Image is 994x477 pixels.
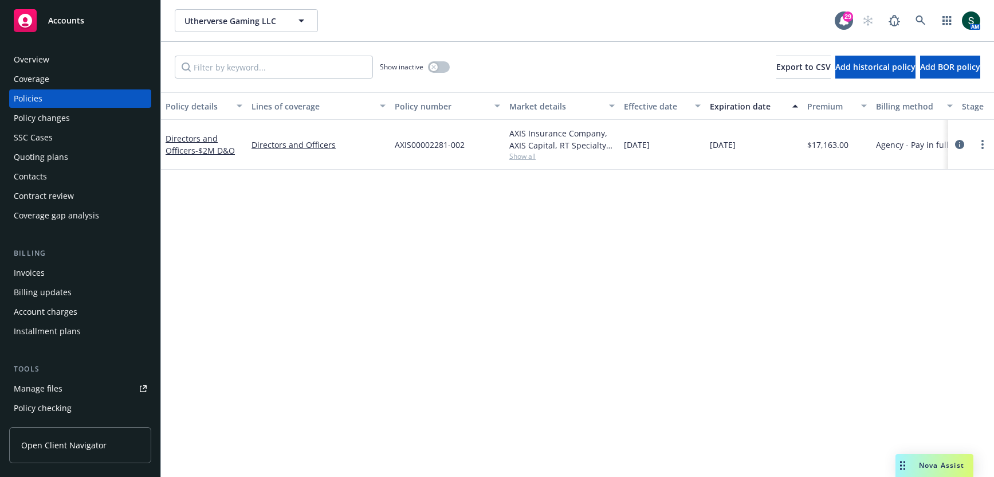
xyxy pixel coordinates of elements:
[9,322,151,341] a: Installment plans
[14,380,62,398] div: Manage files
[871,92,957,120] button: Billing method
[876,100,940,112] div: Billing method
[509,100,602,112] div: Market details
[14,303,77,321] div: Account charges
[776,56,831,79] button: Export to CSV
[14,70,49,88] div: Coverage
[953,138,967,151] a: circleInformation
[395,139,465,151] span: AXIS00002281-002
[14,148,68,166] div: Quoting plans
[21,439,107,451] span: Open Client Navigator
[9,399,151,417] a: Policy checking
[14,109,70,127] div: Policy changes
[9,89,151,108] a: Policies
[390,92,505,120] button: Policy number
[857,9,879,32] a: Start snowing
[807,100,854,112] div: Premium
[9,148,151,166] a: Quoting plans
[9,248,151,259] div: Billing
[9,206,151,225] a: Coverage gap analysis
[9,380,151,398] a: Manage files
[14,322,81,341] div: Installment plans
[976,138,989,151] a: more
[895,454,910,477] div: Drag to move
[395,100,488,112] div: Policy number
[14,167,47,186] div: Contacts
[807,139,848,151] span: $17,163.00
[505,92,619,120] button: Market details
[9,363,151,375] div: Tools
[9,50,151,69] a: Overview
[876,139,949,151] span: Agency - Pay in full
[175,9,318,32] button: Utherverse Gaming LLC
[705,92,803,120] button: Expiration date
[9,109,151,127] a: Policy changes
[9,303,151,321] a: Account charges
[920,56,980,79] button: Add BOR policy
[184,15,284,27] span: Utherverse Gaming LLC
[14,399,72,417] div: Policy checking
[175,56,373,79] input: Filter by keyword...
[14,264,45,282] div: Invoices
[919,460,964,470] span: Nova Assist
[9,167,151,186] a: Contacts
[9,283,151,302] a: Billing updates
[9,5,151,37] a: Accounts
[835,56,916,79] button: Add historical policy
[9,264,151,282] a: Invoices
[835,61,916,72] span: Add historical policy
[624,100,688,112] div: Effective date
[48,16,84,25] span: Accounts
[247,92,390,120] button: Lines of coverage
[710,139,736,151] span: [DATE]
[380,62,423,72] span: Show inactive
[14,128,53,147] div: SSC Cases
[619,92,705,120] button: Effective date
[883,9,906,32] a: Report a Bug
[9,70,151,88] a: Coverage
[252,139,386,151] a: Directors and Officers
[710,100,785,112] div: Expiration date
[166,133,235,156] a: Directors and Officers
[166,100,230,112] div: Policy details
[161,92,247,120] button: Policy details
[14,187,74,205] div: Contract review
[936,9,958,32] a: Switch app
[509,151,615,161] span: Show all
[909,9,932,32] a: Search
[776,61,831,72] span: Export to CSV
[14,89,42,108] div: Policies
[803,92,871,120] button: Premium
[843,11,853,22] div: 29
[624,139,650,151] span: [DATE]
[14,206,99,225] div: Coverage gap analysis
[509,127,615,151] div: AXIS Insurance Company, AXIS Capital, RT Specialty Insurance Services, LLC (RSG Specialty, LLC)
[252,100,373,112] div: Lines of coverage
[962,11,980,30] img: photo
[195,145,235,156] span: - $2M D&O
[14,50,49,69] div: Overview
[895,454,973,477] button: Nova Assist
[14,283,72,302] div: Billing updates
[9,128,151,147] a: SSC Cases
[9,187,151,205] a: Contract review
[920,61,980,72] span: Add BOR policy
